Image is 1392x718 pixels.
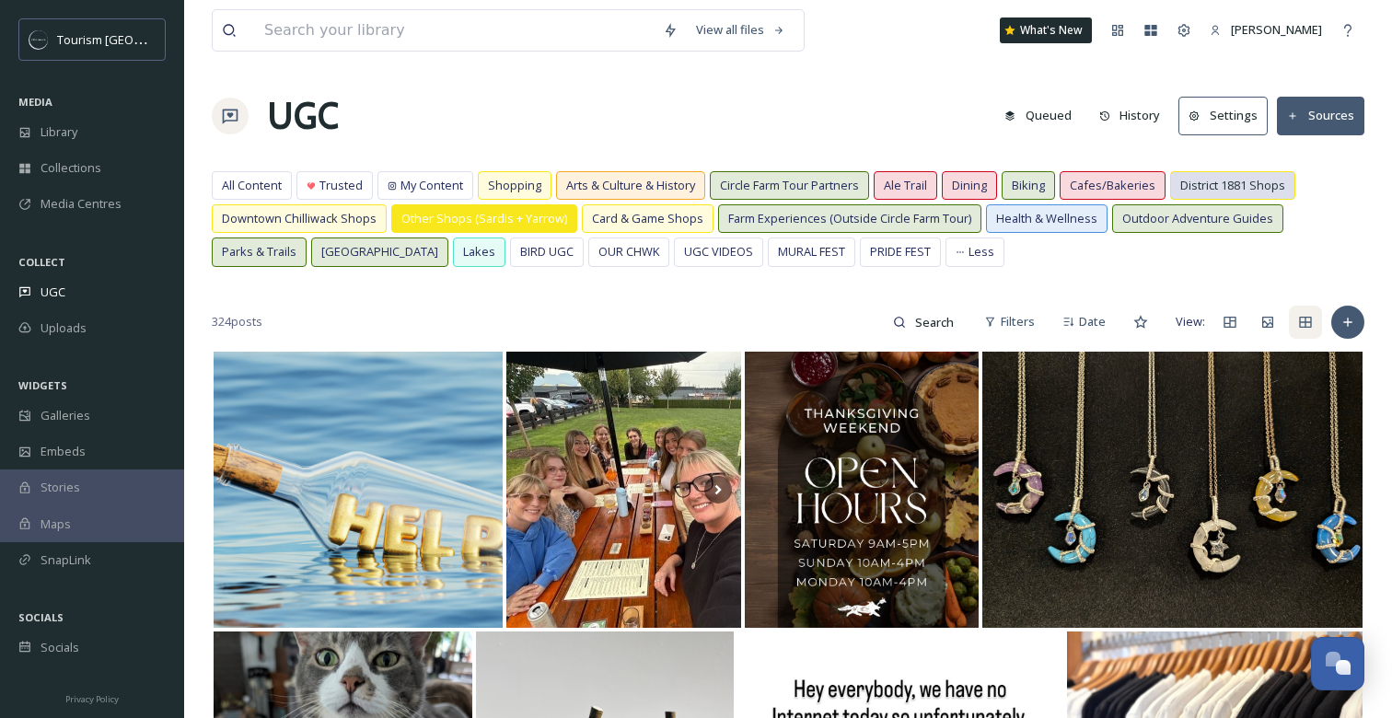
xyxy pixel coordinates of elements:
[65,687,119,709] a: Privacy Policy
[463,243,495,261] span: Lakes
[1180,177,1285,194] span: District 1881 Shops
[995,98,1081,133] button: Queued
[18,95,52,109] span: MEDIA
[687,12,795,48] a: View all files
[1012,177,1045,194] span: Biking
[1311,637,1364,690] button: Open Chat
[1231,21,1322,38] span: [PERSON_NAME]
[1001,313,1035,330] span: Filters
[995,98,1090,133] a: Queued
[41,123,77,141] span: Library
[400,177,463,194] span: My Content
[969,243,994,261] span: Less
[1000,17,1092,43] a: What's New
[1178,97,1268,134] button: Settings
[319,177,363,194] span: Trusted
[18,610,64,624] span: SOCIALS
[1176,313,1205,330] span: View:
[1079,313,1106,330] span: Date
[728,210,971,227] span: Farm Experiences (Outside Circle Farm Tour)
[214,352,503,628] img: 🌿 Help Wanted – Part-Time Sales Associate 🌿 Location: All Things Being Eco Are you passionate abo...
[222,210,377,227] span: Downtown Chilliwack Shops
[1122,210,1273,227] span: Outdoor Adventure Guides
[684,243,753,261] span: UGC VIDEOS
[778,243,845,261] span: MURAL FEST
[41,195,122,213] span: Media Centres
[1277,97,1364,134] button: Sources
[65,693,119,705] span: Privacy Policy
[996,210,1097,227] span: Health & Wellness
[41,551,91,569] span: SnapLink
[222,177,282,194] span: All Content
[952,177,987,194] span: Dining
[870,243,931,261] span: PRIDE FEST
[41,159,101,177] span: Collections
[222,243,296,261] span: Parks & Trails
[18,255,65,269] span: COLLECT
[506,352,740,628] img: Wishing you a joyful Thanksgiving from our family to yours! We truly appreciate your support for ...
[1201,12,1331,48] a: [PERSON_NAME]
[592,210,703,227] span: Card & Game Shops
[212,313,262,330] span: 324 posts
[884,177,927,194] span: Ale Trail
[41,479,80,496] span: Stories
[1090,98,1179,133] a: History
[41,443,86,460] span: Embeds
[41,319,87,337] span: Uploads
[566,177,695,194] span: Arts & Culture & History
[488,177,541,194] span: Shopping
[1178,97,1277,134] a: Settings
[906,304,966,341] input: Search
[255,10,654,51] input: Search your library
[41,515,71,533] span: Maps
[1090,98,1170,133] button: History
[267,88,339,144] a: UGC
[982,352,1363,628] img: These look good on everyone! 😍 $40 #moonmagic #moonjewelry #shopchilliwack #shopbc #localartisans...
[57,30,222,48] span: Tourism [GEOGRAPHIC_DATA]
[1070,177,1155,194] span: Cafes/Bakeries
[18,378,67,392] span: WIDGETS
[720,177,859,194] span: Circle Farm Tour Partners
[598,243,659,261] span: OUR CHWK
[520,243,574,261] span: BIRD UGC
[41,284,65,301] span: UGC
[745,352,979,628] img: We are here all weekend to serve you. Whether you need a host gift, a fresh fall outfit, or some ...
[41,407,90,424] span: Galleries
[401,210,567,227] span: Other Shops (Sardis + Yarrow)
[29,30,48,49] img: OMNISEND%20Email%20Square%20Images%20.png
[321,243,438,261] span: [GEOGRAPHIC_DATA]
[41,639,79,656] span: Socials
